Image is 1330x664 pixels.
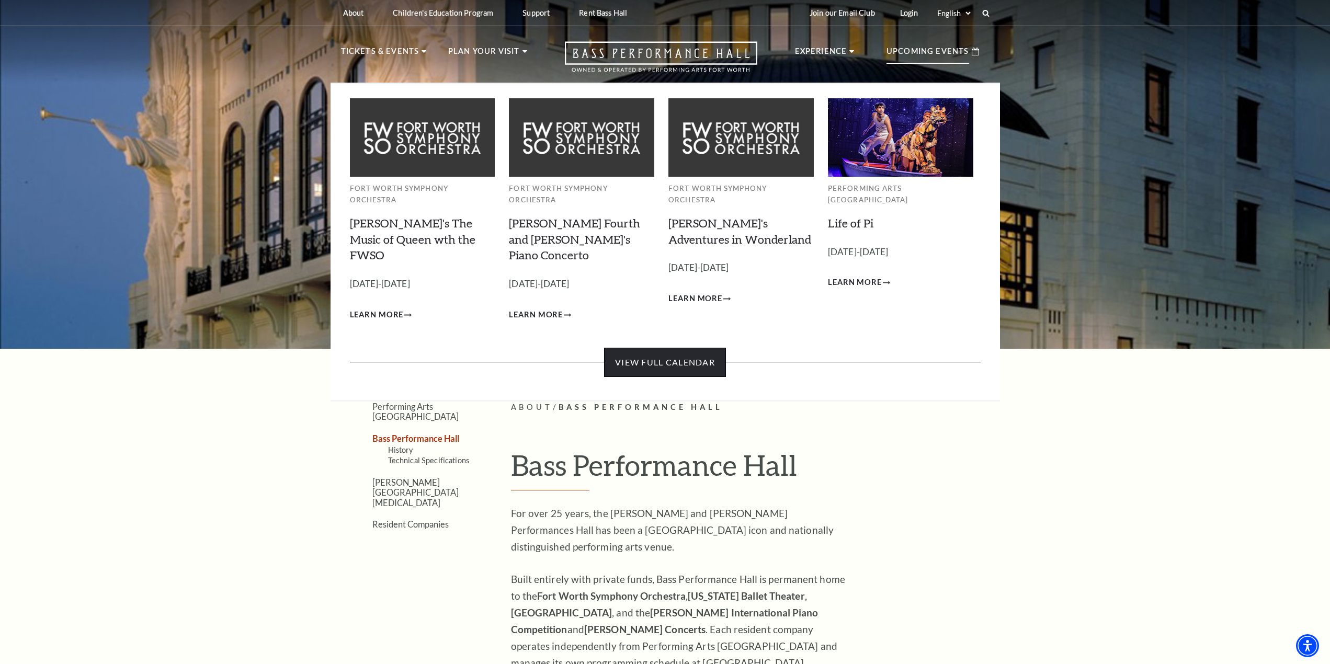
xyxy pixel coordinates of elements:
span: Learn More [350,308,404,322]
a: View Full Calendar [604,348,726,377]
select: Select: [935,8,972,18]
img: Fort Worth Symphony Orchestra [668,98,814,176]
p: Upcoming Events [886,45,969,64]
p: [DATE]-[DATE] [828,245,973,260]
span: Learn More [509,308,563,322]
strong: [PERSON_NAME] Concerts [584,623,706,635]
strong: [PERSON_NAME] International Piano Competition [511,606,819,635]
a: Open this option [527,41,795,83]
a: Resident Companies [372,519,449,529]
img: Fort Worth Symphony Orchestra [509,98,654,176]
a: Learn More Alice's Adventures in Wonderland [668,292,731,305]
p: [DATE]-[DATE] [509,277,654,292]
a: [PERSON_NAME]'s Adventures in Wonderland [668,216,811,246]
a: Learn More Life of Pi [828,276,890,289]
p: Children's Education Program [393,8,493,17]
p: Plan Your Visit [448,45,520,64]
p: For over 25 years, the [PERSON_NAME] and [PERSON_NAME] Performances Hall has been a [GEOGRAPHIC_D... [511,505,851,555]
p: Support [522,8,550,17]
p: Tickets & Events [341,45,419,64]
a: Life of Pi [828,216,873,230]
p: About [343,8,364,17]
img: Performing Arts Fort Worth [828,98,973,176]
a: Learn More Windborne's The Music of Queen wth the FWSO [350,308,412,322]
a: [PERSON_NAME] Fourth and [PERSON_NAME]'s Piano Concerto [509,216,640,262]
p: Fort Worth Symphony Orchestra [509,182,654,206]
a: [PERSON_NAME]'s The Music of Queen wth the FWSO [350,216,475,262]
p: Performing Arts [GEOGRAPHIC_DATA] [828,182,973,206]
p: Rent Bass Hall [579,8,627,17]
a: History [388,445,413,454]
strong: [US_STATE] Ballet Theater [688,590,805,602]
span: Learn More [828,276,882,289]
a: Performing Arts [GEOGRAPHIC_DATA] [372,402,459,421]
strong: Fort Worth Symphony Orchestra [537,590,686,602]
p: / [511,401,990,414]
span: Learn More [668,292,722,305]
div: Accessibility Menu [1296,634,1319,657]
h1: Bass Performance Hall [511,448,990,491]
p: Experience [795,45,847,64]
a: Bass Performance Hall [372,433,459,443]
p: [DATE]-[DATE] [350,277,495,292]
span: Bass Performance Hall [559,403,723,411]
p: Fort Worth Symphony Orchestra [350,182,495,206]
p: [DATE]-[DATE] [668,260,814,276]
strong: [GEOGRAPHIC_DATA] [511,606,612,619]
span: About [511,403,553,411]
img: Fort Worth Symphony Orchestra [350,98,495,176]
p: Fort Worth Symphony Orchestra [668,182,814,206]
a: Learn More Brahms Fourth and Grieg's Piano Concerto [509,308,571,322]
a: Technical Specifications [388,456,469,465]
a: [PERSON_NAME][GEOGRAPHIC_DATA][MEDICAL_DATA] [372,477,459,508]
